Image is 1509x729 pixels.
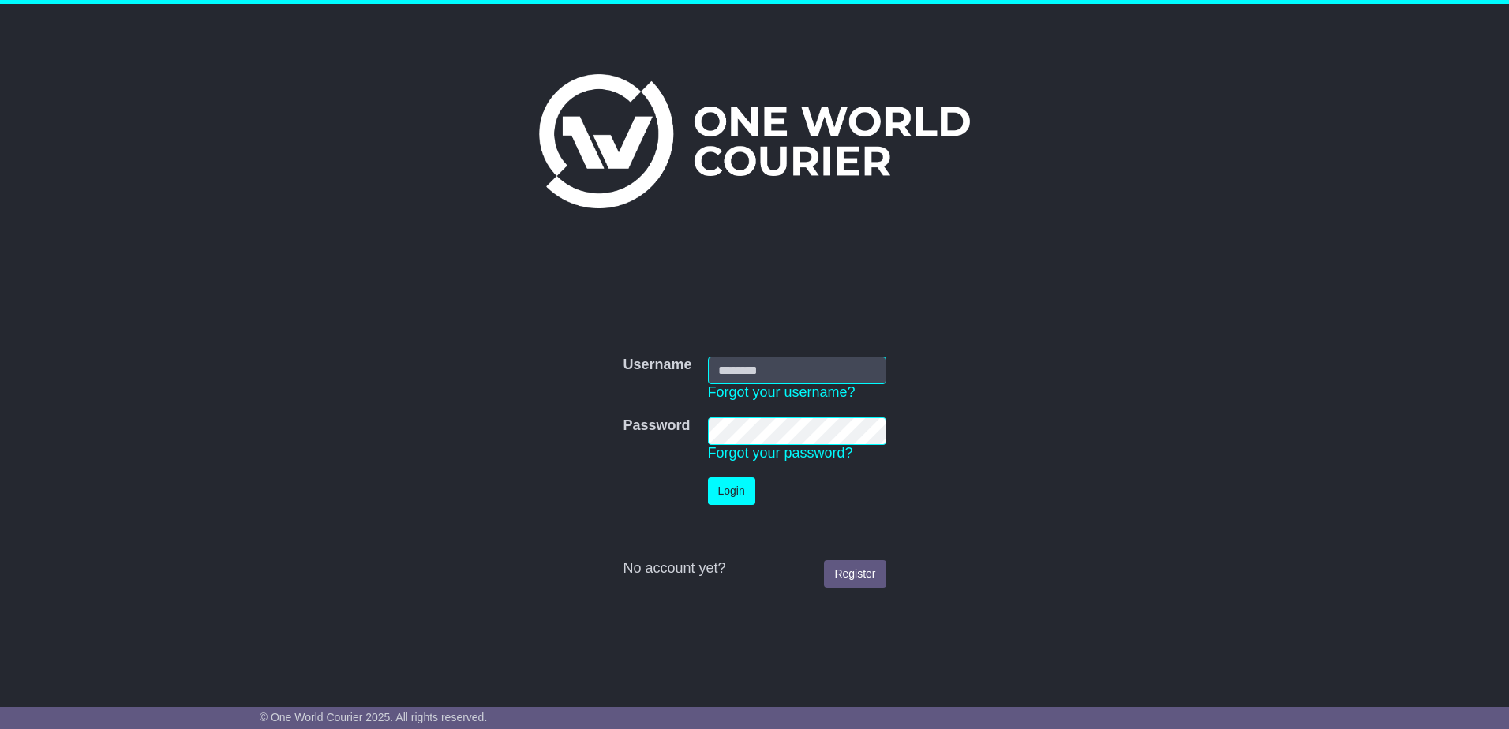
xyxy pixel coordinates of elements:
label: Username [623,357,691,374]
button: Login [708,477,755,505]
span: © One World Courier 2025. All rights reserved. [260,711,488,723]
div: No account yet? [623,560,886,578]
a: Register [824,560,886,588]
label: Password [623,417,690,435]
a: Forgot your password? [708,445,853,461]
img: One World [539,74,970,208]
a: Forgot your username? [708,384,856,400]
